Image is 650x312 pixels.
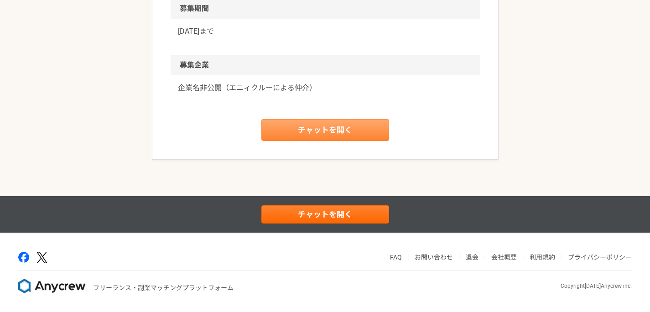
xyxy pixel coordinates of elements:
[415,254,453,261] a: お問い合わせ
[261,119,389,141] a: チャットを開く
[36,252,47,263] img: x-391a3a86.png
[18,252,29,263] img: facebook-2adfd474.png
[178,26,473,37] p: [DATE]まで
[171,55,480,75] h2: 募集企業
[390,254,402,261] a: FAQ
[18,279,86,293] img: 8DqYSo04kwAAAAASUVORK5CYII=
[93,283,234,293] p: フリーランス・副業マッチングプラットフォーム
[491,254,517,261] a: 会社概要
[530,254,555,261] a: 利用規約
[466,254,478,261] a: 退会
[178,83,473,94] a: 企業名非公開（エニィクルーによる仲介）
[568,254,632,261] a: プライバシーポリシー
[261,205,389,224] a: チャットを開く
[561,282,632,290] p: Copyright [DATE] Anycrew inc.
